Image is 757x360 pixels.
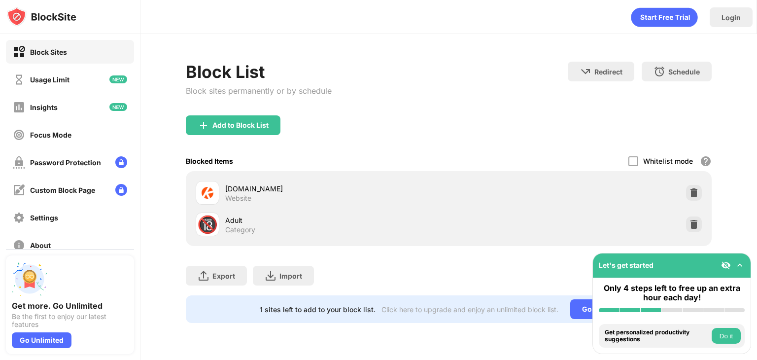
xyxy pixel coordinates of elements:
div: Schedule [668,68,700,76]
div: Go Unlimited [570,299,638,319]
div: Website [225,194,251,203]
div: [DOMAIN_NAME] [225,183,448,194]
img: lock-menu.svg [115,184,127,196]
div: 🔞 [197,215,218,235]
img: logo-blocksite.svg [7,7,76,27]
img: password-protection-off.svg [13,156,25,169]
div: Password Protection [30,158,101,167]
img: about-off.svg [13,239,25,252]
div: Export [212,272,235,280]
div: Settings [30,214,58,222]
div: Only 4 steps left to free up an extra hour each day! [599,284,745,302]
div: Add to Block List [212,121,269,129]
div: Category [225,225,255,234]
img: time-usage-off.svg [13,73,25,86]
div: Whitelist mode [643,157,693,165]
div: Go Unlimited [12,332,71,348]
img: eye-not-visible.svg [721,260,731,270]
div: Block sites permanently or by schedule [186,86,332,96]
img: lock-menu.svg [115,156,127,168]
div: 1 sites left to add to your block list. [260,305,376,314]
div: Click here to upgrade and enjoy an unlimited block list. [381,305,558,314]
div: Be the first to enjoy our latest features [12,313,128,328]
div: Redirect [594,68,622,76]
div: Focus Mode [30,131,71,139]
div: animation [631,7,698,27]
div: Insights [30,103,58,111]
div: Let's get started [599,261,654,269]
img: omni-setup-toggle.svg [735,260,745,270]
div: Block List [186,62,332,82]
img: settings-off.svg [13,212,25,224]
div: Import [279,272,302,280]
div: Blocked Items [186,157,233,165]
img: favicons [202,187,213,199]
div: Get more. Go Unlimited [12,301,128,311]
div: Usage Limit [30,75,69,84]
img: focus-off.svg [13,129,25,141]
img: block-on.svg [13,46,25,58]
img: customize-block-page-off.svg [13,184,25,196]
button: Do it [712,328,741,344]
div: Block Sites [30,48,67,56]
img: new-icon.svg [109,103,127,111]
div: About [30,241,51,250]
div: Custom Block Page [30,186,95,194]
div: Adult [225,215,448,225]
img: insights-off.svg [13,101,25,113]
img: new-icon.svg [109,75,127,83]
div: Login [722,13,741,22]
img: push-unlimited.svg [12,261,47,297]
div: Get personalized productivity suggestions [605,329,709,343]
